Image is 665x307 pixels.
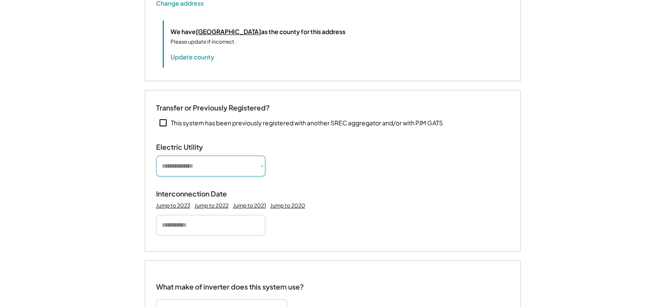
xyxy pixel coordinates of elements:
div: We have as the county for this address [171,27,345,36]
div: Please update if incorrect. [171,38,236,46]
div: Electric Utility [156,143,244,152]
div: Jump to 2021 [233,202,266,209]
div: What make of inverter does this system use? [156,274,304,293]
div: Jump to 2022 [195,202,229,209]
button: Update county [171,52,214,61]
div: Jump to 2020 [270,202,305,209]
div: Interconnection Date [156,190,244,199]
div: Transfer or Previously Registered? [156,103,270,113]
u: [GEOGRAPHIC_DATA] [196,28,261,35]
div: Jump to 2023 [156,202,190,209]
div: This system has been previously registered with another SREC aggregator and/or with PJM GATS [171,119,443,128]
